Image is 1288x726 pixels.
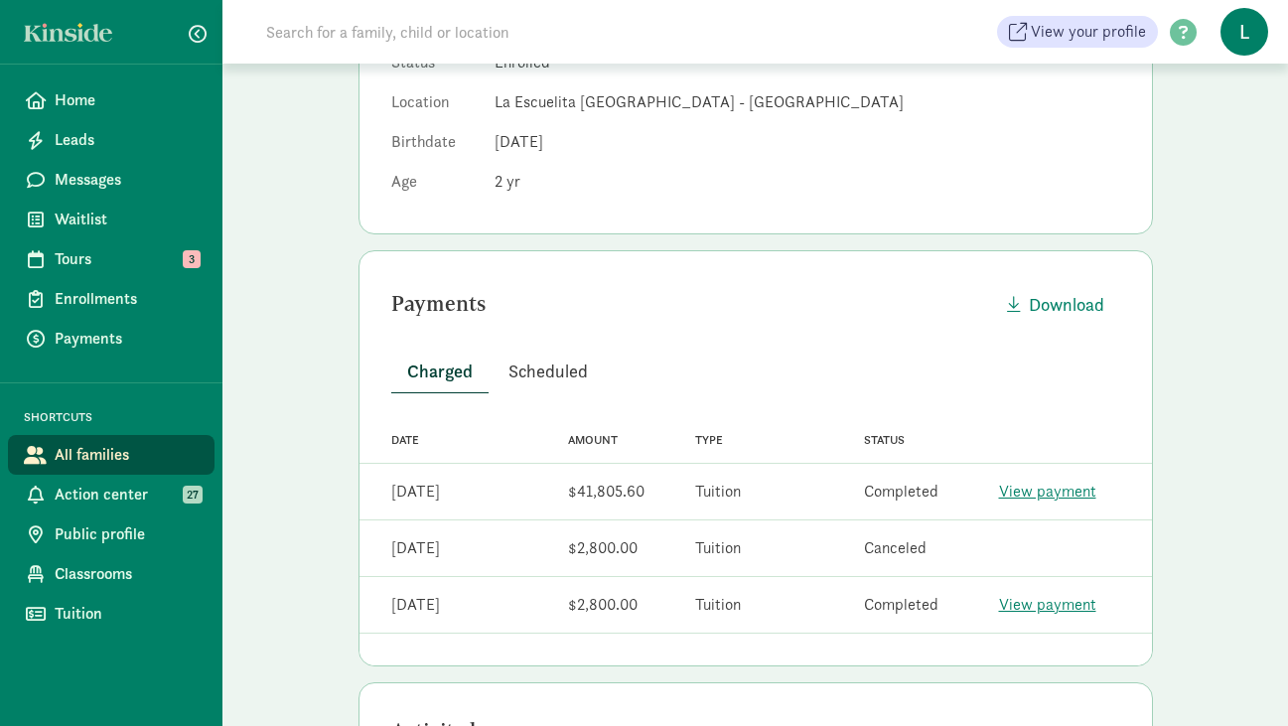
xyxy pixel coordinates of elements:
span: 2 [495,171,520,192]
span: Classrooms [55,562,199,586]
a: Waitlist [8,200,215,239]
div: [DATE] [391,536,440,560]
span: L [1220,8,1268,56]
span: Waitlist [55,208,199,231]
div: $2,800.00 [568,593,638,617]
a: Messages [8,160,215,200]
div: [DATE] [391,593,440,617]
button: Download [991,283,1120,326]
div: Canceled [864,536,927,560]
span: Scheduled [508,358,588,384]
span: Enrollments [55,287,199,311]
span: Messages [55,168,199,192]
div: Completed [864,480,938,504]
a: Home [8,80,215,120]
a: Classrooms [8,554,215,594]
div: Tuition [695,480,741,504]
span: Tours [55,247,199,271]
span: Home [55,88,199,112]
span: Public profile [55,522,199,546]
div: [DATE] [391,480,440,504]
div: $41,805.60 [568,480,644,504]
span: Amount [568,433,618,447]
a: Leads [8,120,215,160]
span: Leads [55,128,199,152]
div: Tuition [695,536,741,560]
dt: Location [391,90,479,122]
span: Type [695,433,723,447]
span: Action center [55,483,199,507]
span: All families [55,443,199,467]
span: Payments [55,327,199,351]
button: Scheduled [493,350,604,392]
button: Charged [391,350,489,393]
a: View payment [999,594,1096,615]
span: Tuition [55,602,199,626]
span: Status [864,433,905,447]
a: All families [8,435,215,475]
div: Completed [864,593,938,617]
span: 27 [183,486,203,504]
a: Enrollments [8,279,215,319]
iframe: Chat Widget [1189,631,1288,726]
span: Download [1029,291,1104,318]
a: Public profile [8,514,215,554]
a: Tours 3 [8,239,215,279]
a: View payment [999,481,1096,502]
dd: La Escuelita [GEOGRAPHIC_DATA] - [GEOGRAPHIC_DATA] [495,90,1120,114]
a: View your profile [997,16,1158,48]
span: 3 [183,250,201,268]
dt: Age [391,170,479,202]
dt: Status [391,51,479,82]
span: Date [391,433,419,447]
div: $2,800.00 [568,536,638,560]
a: Action center 27 [8,475,215,514]
dt: Birthdate [391,130,479,162]
a: Tuition [8,594,215,634]
span: Charged [407,358,473,384]
input: Search for a family, child or location [254,12,811,52]
div: Payments [391,288,991,320]
span: View your profile [1031,20,1146,44]
div: Tuition [695,593,741,617]
a: Payments [8,319,215,359]
span: [DATE] [495,131,543,152]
